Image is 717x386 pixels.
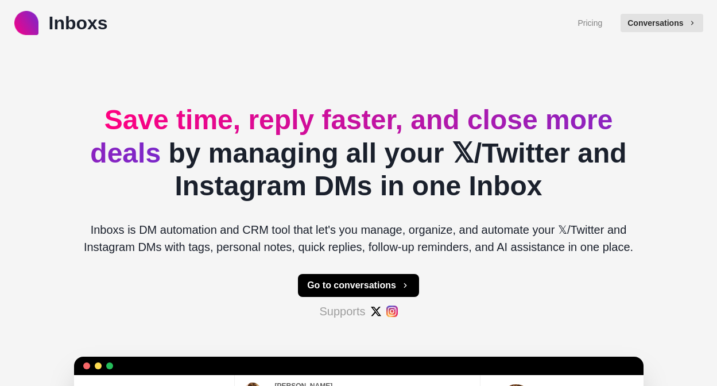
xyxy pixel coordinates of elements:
[14,9,108,37] a: logoInboxs
[578,17,602,29] a: Pricing
[319,303,365,320] p: Supports
[370,306,382,317] img: #
[90,105,613,168] span: Save time, reply faster, and close more deals
[74,103,644,203] h2: by managing all your 𝕏/Twitter and Instagram DMs in one Inbox
[621,14,703,32] button: Conversations
[74,221,644,256] p: Inboxs is DM automation and CRM tool that let's you manage, organize, and automate your 𝕏/Twitter...
[49,9,108,37] p: Inboxs
[14,11,38,35] img: logo
[386,306,398,317] img: #
[298,274,419,297] button: Go to conversations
